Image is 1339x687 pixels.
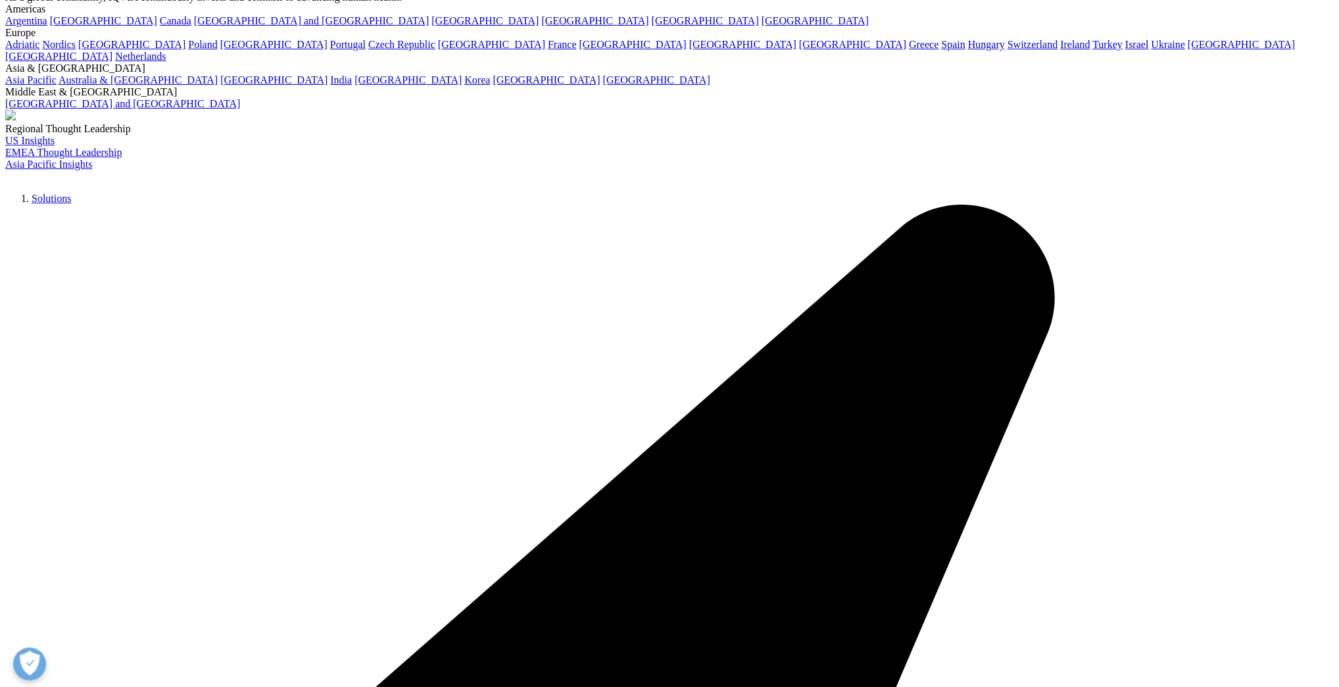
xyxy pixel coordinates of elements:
[5,110,16,120] img: 2093_analyzing-data-using-big-screen-display-and-laptop.png
[1092,39,1123,50] a: Turkey
[59,74,218,86] a: Australia & [GEOGRAPHIC_DATA]
[548,39,577,50] a: France
[5,135,55,146] a: US Insights
[50,15,157,26] a: [GEOGRAPHIC_DATA]
[464,74,490,86] a: Korea
[5,74,57,86] a: Asia Pacific
[431,15,539,26] a: [GEOGRAPHIC_DATA]
[5,159,92,170] a: Asia Pacific Insights
[579,39,687,50] a: [GEOGRAPHIC_DATA]
[1188,39,1295,50] a: [GEOGRAPHIC_DATA]
[42,39,76,50] a: Nordics
[5,51,112,62] a: [GEOGRAPHIC_DATA]
[1151,39,1185,50] a: Ukraine
[220,39,328,50] a: [GEOGRAPHIC_DATA]
[330,39,366,50] a: Portugal
[1125,39,1149,50] a: Israel
[438,39,545,50] a: [GEOGRAPHIC_DATA]
[968,39,1005,50] a: Hungary
[160,15,191,26] a: Canada
[5,39,39,50] a: Adriatic
[493,74,600,86] a: [GEOGRAPHIC_DATA]
[1008,39,1058,50] a: Switzerland
[188,39,217,50] a: Poland
[799,39,906,50] a: [GEOGRAPHIC_DATA]
[5,3,1334,15] div: Americas
[32,193,71,204] a: Solutions
[368,39,435,50] a: Czech Republic
[909,39,938,50] a: Greece
[5,86,1334,98] div: Middle East & [GEOGRAPHIC_DATA]
[5,98,240,109] a: [GEOGRAPHIC_DATA] and [GEOGRAPHIC_DATA]
[5,147,122,158] a: EMEA Thought Leadership
[13,648,46,680] button: Open Preferences
[5,63,1334,74] div: Asia & [GEOGRAPHIC_DATA]
[5,123,1334,135] div: Regional Thought Leadership
[78,39,185,50] a: [GEOGRAPHIC_DATA]
[194,15,429,26] a: [GEOGRAPHIC_DATA] and [GEOGRAPHIC_DATA]
[5,27,1334,39] div: Europe
[762,15,869,26] a: [GEOGRAPHIC_DATA]
[354,74,462,86] a: [GEOGRAPHIC_DATA]
[541,15,648,26] a: [GEOGRAPHIC_DATA]
[689,39,796,50] a: [GEOGRAPHIC_DATA]
[115,51,166,62] a: Netherlands
[652,15,759,26] a: [GEOGRAPHIC_DATA]
[1060,39,1090,50] a: Ireland
[5,15,47,26] a: Argentina
[603,74,710,86] a: [GEOGRAPHIC_DATA]
[941,39,965,50] a: Spain
[330,74,352,86] a: India
[220,74,328,86] a: [GEOGRAPHIC_DATA]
